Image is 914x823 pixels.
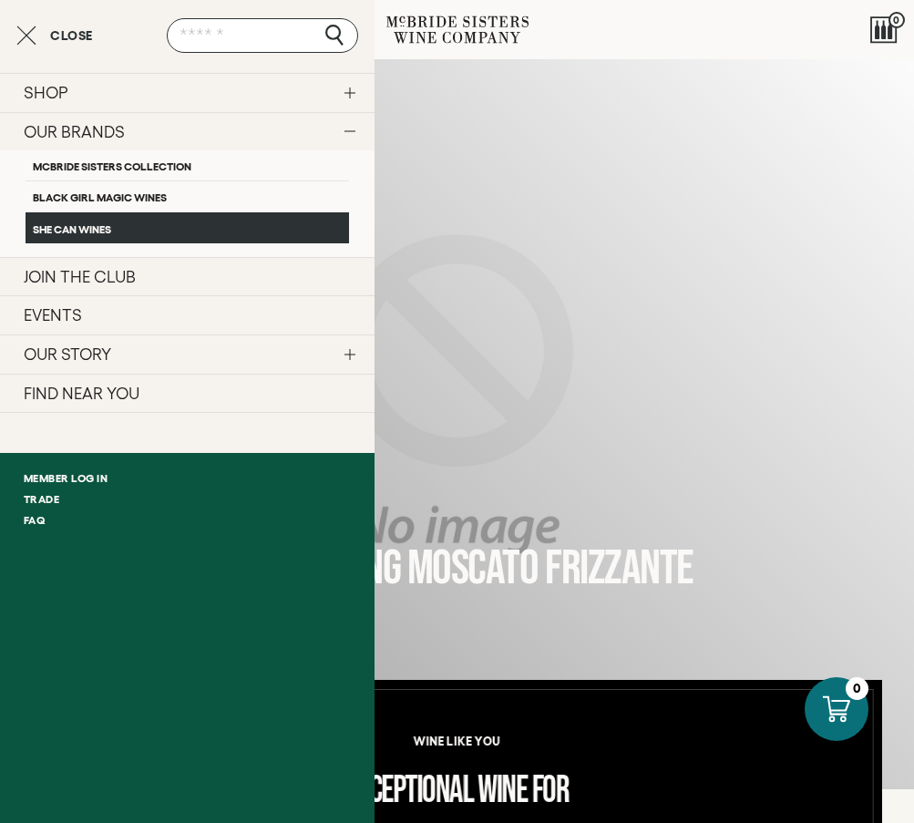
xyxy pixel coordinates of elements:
span: 0 [888,12,905,28]
span: Close [50,29,93,42]
span: Wine [478,767,527,814]
span: FRIZZANTé [545,539,693,598]
span: Exceptional [345,767,473,814]
a: Black Girl Magic Wines [26,180,349,211]
div: 0 [846,677,868,700]
a: McBride Sisters Collection [26,150,349,180]
span: for [532,767,570,814]
a: SHE CAN Wines [26,212,349,243]
span: MOSCATO [407,539,539,598]
button: Close cart [16,25,93,46]
h6: wine like you [45,735,869,747]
